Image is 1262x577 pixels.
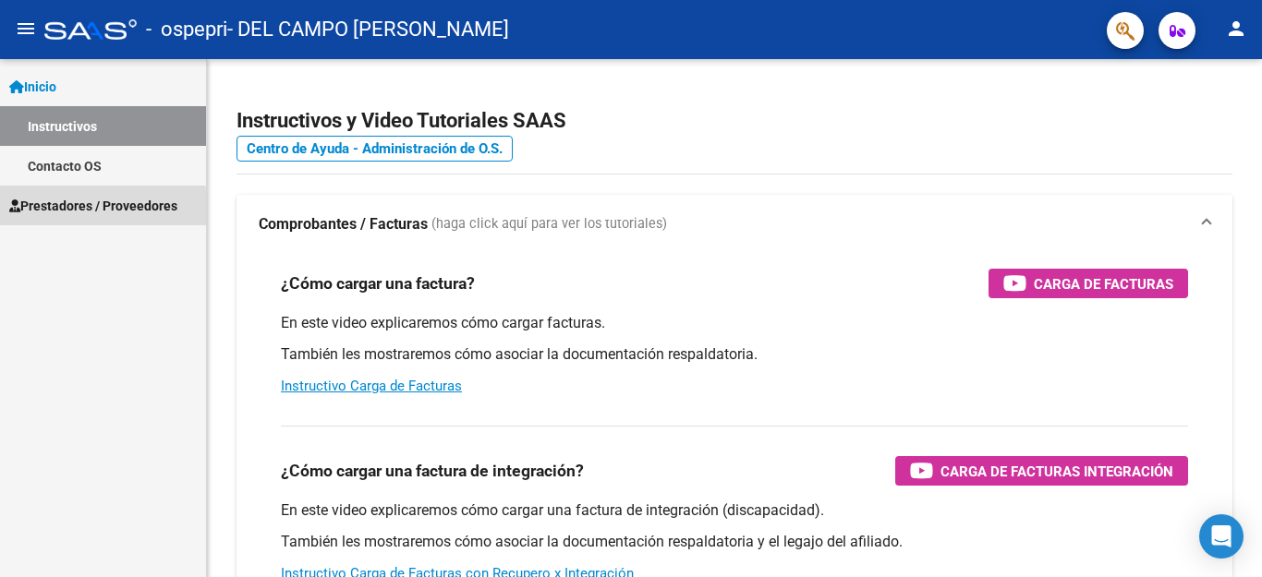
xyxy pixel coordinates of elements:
p: También les mostraremos cómo asociar la documentación respaldatoria y el legajo del afiliado. [281,532,1188,552]
span: - DEL CAMPO [PERSON_NAME] [227,9,509,50]
p: En este video explicaremos cómo cargar facturas. [281,313,1188,333]
span: - ospepri [146,9,227,50]
mat-expansion-panel-header: Comprobantes / Facturas (haga click aquí para ver los tutoriales) [237,195,1232,254]
p: También les mostraremos cómo asociar la documentación respaldatoria. [281,344,1188,365]
h3: ¿Cómo cargar una factura de integración? [281,458,584,484]
strong: Comprobantes / Facturas [259,214,428,234]
a: Instructivo Carga de Facturas [281,378,462,394]
h2: Instructivos y Video Tutoriales SAAS [237,103,1232,138]
span: Carga de Facturas Integración [940,460,1173,483]
p: En este video explicaremos cómo cargar una factura de integración (discapacidad). [281,500,1188,521]
span: Inicio [9,77,56,97]
h3: ¿Cómo cargar una factura? [281,270,475,296]
span: Carga de Facturas [1034,272,1173,295]
button: Carga de Facturas [989,269,1188,298]
mat-icon: menu [15,18,37,40]
div: Open Intercom Messenger [1199,514,1244,559]
span: (haga click aquí para ver los tutoriales) [431,214,667,234]
mat-icon: person [1225,18,1247,40]
a: Centro de Ayuda - Administración de O.S. [237,136,513,162]
span: Prestadores / Proveedores [9,196,177,216]
button: Carga de Facturas Integración [895,456,1188,486]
